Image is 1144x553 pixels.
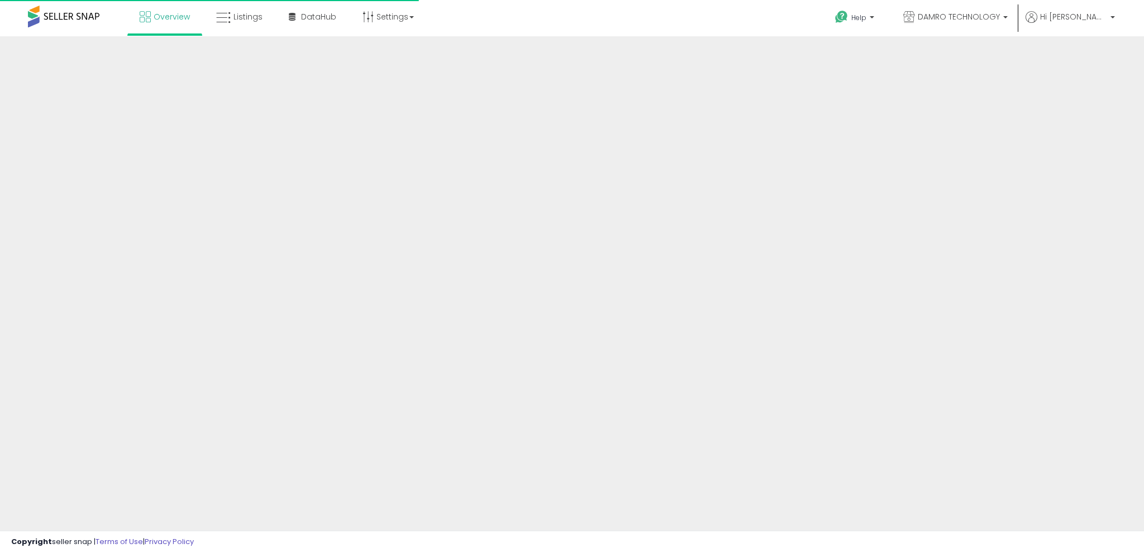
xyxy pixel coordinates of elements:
span: Hi [PERSON_NAME] [1040,11,1107,22]
a: Help [826,2,885,36]
i: Get Help [835,10,849,24]
span: Help [851,13,866,22]
span: DAMRO TECHNOLOGY [918,11,1000,22]
a: Hi [PERSON_NAME] [1026,11,1115,36]
span: Overview [154,11,190,22]
span: DataHub [301,11,336,22]
span: Listings [233,11,263,22]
